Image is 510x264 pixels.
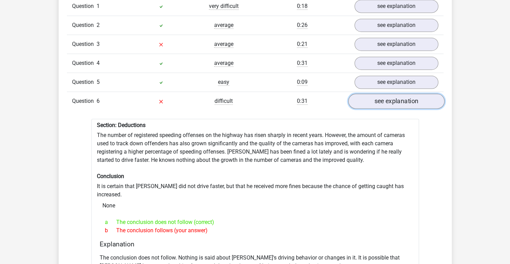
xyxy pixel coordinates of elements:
h4: Explanation [100,240,411,248]
a: see explanation [354,19,438,32]
span: b [105,226,116,234]
span: Question [72,2,97,10]
span: average [214,60,233,67]
div: The conclusion follows (your answer) [100,226,411,234]
div: The conclusion does not follow (correct) [100,218,411,226]
span: Question [72,78,97,86]
span: 2 [97,22,100,28]
a: see explanation [354,76,438,89]
a: see explanation [354,38,438,51]
span: 0:31 [297,98,308,105]
span: difficult [214,98,233,105]
h6: Conclusion [97,173,413,179]
span: average [214,41,233,48]
span: 1 [97,3,100,9]
span: 3 [97,41,100,47]
span: 0:26 [297,22,308,29]
span: 5 [97,79,100,85]
span: Question [72,97,97,105]
div: None [97,198,413,212]
span: 6 [97,98,100,104]
a: see explanation [354,57,438,70]
span: Question [72,59,97,67]
span: Question [72,40,97,48]
span: a [105,218,116,226]
span: Question [72,21,97,29]
span: 0:09 [297,79,308,86]
h6: Section: Deductions [97,122,413,128]
span: very difficult [209,3,239,10]
span: easy [218,79,229,86]
span: 0:18 [297,3,308,10]
span: 4 [97,60,100,66]
a: see explanation [348,94,444,109]
span: 0:31 [297,60,308,67]
span: average [214,22,233,29]
span: 0:21 [297,41,308,48]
